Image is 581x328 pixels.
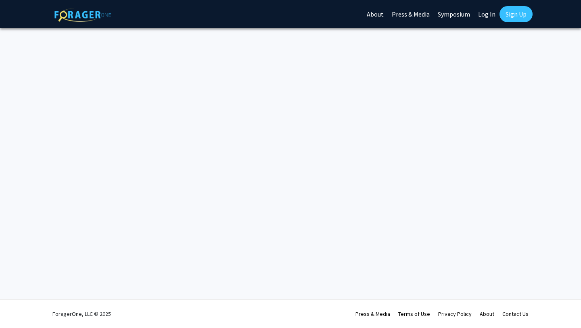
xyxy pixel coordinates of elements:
a: Contact Us [502,310,529,317]
a: About [480,310,494,317]
a: Press & Media [355,310,390,317]
a: Terms of Use [398,310,430,317]
div: ForagerOne, LLC © 2025 [52,300,111,328]
a: Sign Up [499,6,533,22]
img: ForagerOne Logo [54,8,111,22]
a: Privacy Policy [438,310,472,317]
